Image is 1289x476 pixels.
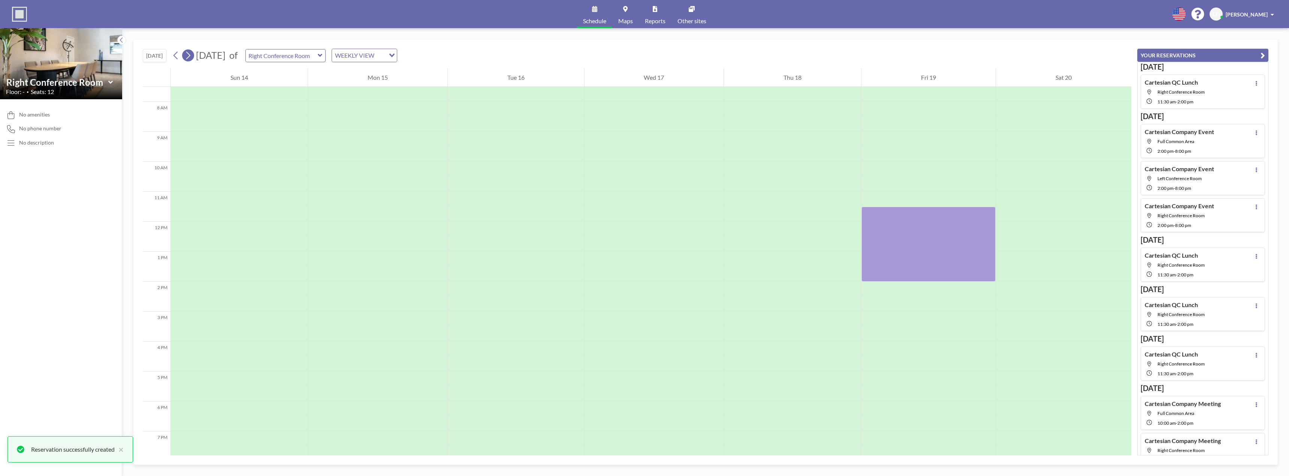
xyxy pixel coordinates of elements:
img: organization-logo [12,7,27,22]
h4: Cartesian QC Lunch [1145,79,1198,86]
span: • [27,90,29,94]
button: [DATE] [143,49,166,62]
div: 1 PM [143,252,170,282]
span: 11:30 AM [1157,321,1176,327]
h4: Cartesian Company Event [1145,202,1214,210]
span: Right Conference Room [1157,262,1205,268]
span: - [1174,148,1175,154]
span: 2:00 PM [1177,99,1193,104]
div: Wed 17 [585,68,724,87]
span: Other sites [677,18,706,24]
span: Right Conference Room [1157,213,1205,218]
span: Seats: 12 [31,88,54,95]
h4: Cartesian QC Lunch [1145,351,1198,358]
h3: [DATE] [1141,112,1265,121]
h4: Cartesian Company Meeting [1145,400,1221,407]
span: - [1176,420,1177,426]
div: 2 PM [143,282,170,312]
h4: Cartesian Company Event [1145,128,1214,136]
span: 2:00 PM [1177,371,1193,376]
span: Right Conference Room [1157,89,1205,95]
h4: Cartesian QC Lunch [1145,252,1198,259]
span: - [1174,222,1175,228]
input: Right Conference Room [6,77,108,88]
div: 7 PM [143,431,170,461]
span: Left Conference Room [1157,176,1202,181]
span: of [229,49,238,61]
div: 3 PM [143,312,170,342]
span: No phone number [19,125,61,132]
h4: Cartesian Company Event [1145,165,1214,173]
span: - [1176,99,1177,104]
span: Reports [645,18,665,24]
span: 8:00 PM [1175,148,1191,154]
span: 11:30 AM [1157,99,1176,104]
h4: Cartesian QC Lunch [1145,301,1198,309]
div: Fri 19 [861,68,996,87]
h3: [DATE] [1141,62,1265,72]
span: No amenities [19,111,50,118]
span: Right Conference Room [1157,361,1205,367]
button: YOUR RESERVATIONS [1137,49,1268,62]
div: 7 AM [143,72,170,102]
div: 12 PM [143,222,170,252]
div: Sun 14 [171,68,308,87]
span: 10:00 AM [1157,420,1176,426]
div: 6 PM [143,401,170,431]
h3: [DATE] [1141,235,1265,245]
span: - [1176,272,1177,278]
span: CD [1213,11,1220,18]
div: Sat 20 [996,68,1131,87]
div: Reservation successfully created [31,445,115,454]
span: 8:00 PM [1175,222,1191,228]
span: 2:00 PM [1177,272,1193,278]
span: Full Common Area [1157,410,1194,416]
span: WEEKLY VIEW [333,51,376,60]
span: [PERSON_NAME] [1226,11,1268,18]
h3: [DATE] [1141,383,1265,393]
div: 4 PM [143,342,170,372]
span: 2:00 PM [1157,222,1174,228]
span: Right Conference Room [1157,448,1205,453]
div: Mon 15 [308,68,447,87]
div: Tue 16 [448,68,584,87]
span: Maps [618,18,633,24]
div: Search for option [332,49,397,62]
span: Right Conference Room [1157,312,1205,317]
h3: [DATE] [1141,285,1265,294]
span: Full Common Area [1157,139,1194,144]
span: - [1176,321,1177,327]
span: Schedule [583,18,606,24]
div: 5 PM [143,372,170,401]
span: 2:00 PM [1157,148,1174,154]
div: 8 AM [143,102,170,132]
span: Floor: - [6,88,25,95]
div: No description [19,139,54,146]
span: [DATE] [196,49,226,61]
span: 11:30 AM [1157,272,1176,278]
h3: [DATE] [1141,334,1265,343]
span: - [1176,371,1177,376]
span: 2:00 PM [1177,420,1193,426]
h4: Cartesian Company Meeting [1145,437,1221,445]
div: 10 AM [143,162,170,192]
button: close [115,445,124,454]
span: - [1174,185,1175,191]
input: Right Conference Room [246,49,318,62]
span: 2:00 PM [1157,185,1174,191]
div: 9 AM [143,132,170,162]
span: 2:00 PM [1177,321,1193,327]
span: 11:30 AM [1157,371,1176,376]
div: 11 AM [143,192,170,222]
span: 8:00 PM [1175,185,1191,191]
div: Thu 18 [724,68,861,87]
input: Search for option [377,51,384,60]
